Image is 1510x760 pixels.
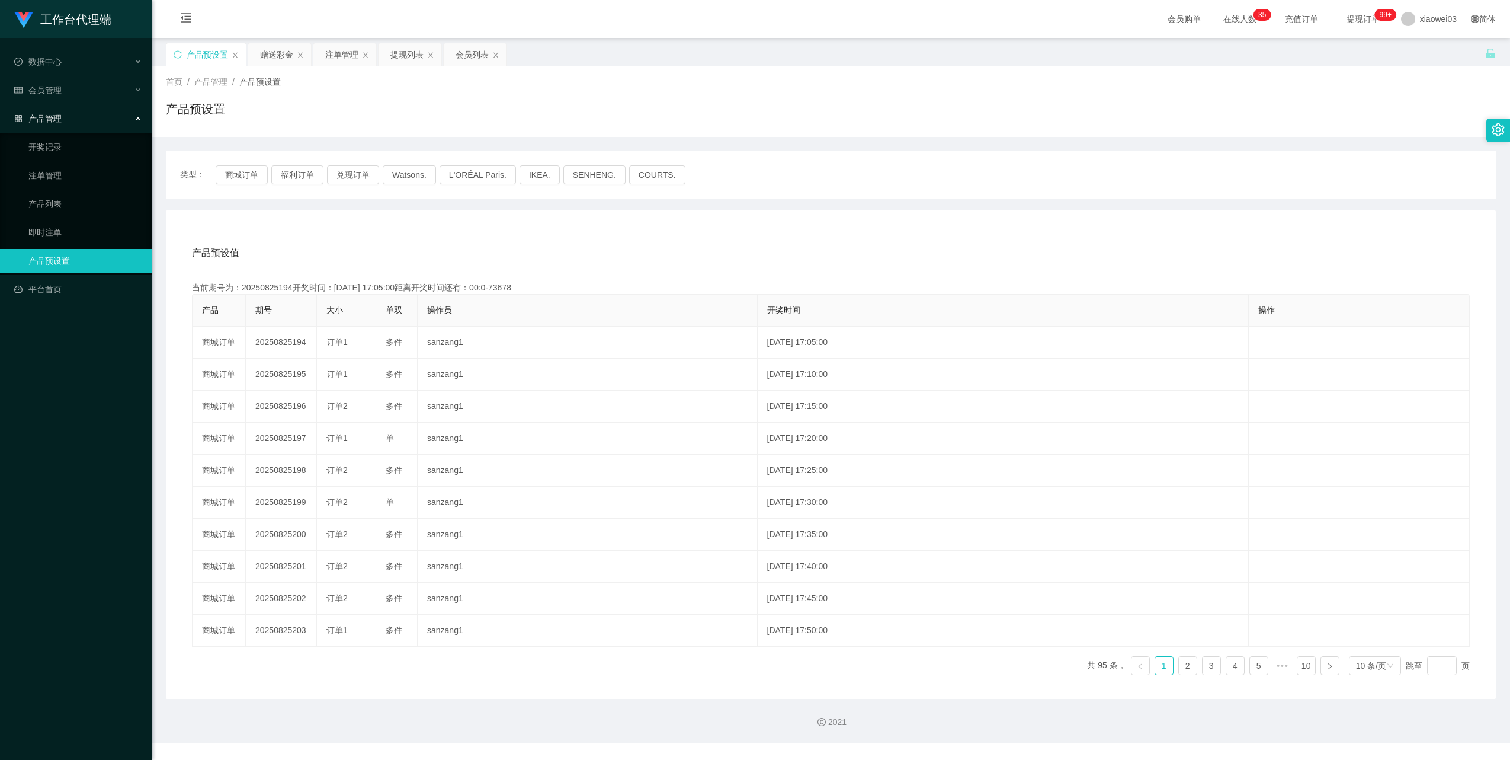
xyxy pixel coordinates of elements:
[1131,656,1150,675] li: 上一页
[232,52,239,59] i: 图标: close
[1249,656,1268,675] li: 5
[255,305,272,315] span: 期号
[1492,123,1505,136] i: 图标: setting
[28,221,142,244] a: 即时注单
[1356,657,1386,675] div: 10 条/页
[1406,656,1470,675] div: 跳至 页
[1179,657,1197,675] a: 2
[629,165,685,184] button: COURTS.
[14,277,142,301] a: 图标: dashboard平台首页
[386,529,402,539] span: 多件
[1217,15,1262,23] span: 在线人数
[326,625,348,635] span: 订单1
[1273,656,1292,675] li: 向后 5 页
[427,305,452,315] span: 操作员
[758,359,1249,391] td: [DATE] 17:10:00
[161,716,1501,729] div: 2021
[28,135,142,159] a: 开奖记录
[14,12,33,28] img: logo.9652507e.png
[1273,656,1292,675] span: •••
[193,487,246,519] td: 商城订单
[758,615,1249,647] td: [DATE] 17:50:00
[14,14,111,24] a: 工作台代理端
[326,465,348,475] span: 订单2
[418,519,758,551] td: sanzang1
[14,86,23,94] i: 图标: table
[28,192,142,216] a: 产品列表
[386,305,402,315] span: 单双
[193,519,246,551] td: 商城订单
[326,529,348,539] span: 订单2
[418,359,758,391] td: sanzang1
[386,433,394,443] span: 单
[1485,48,1496,59] i: 图标: unlock
[440,165,516,184] button: L'ORÉAL Paris.
[246,583,317,615] td: 20250825202
[1178,656,1197,675] li: 2
[326,433,348,443] span: 订单1
[1320,656,1339,675] li: 下一页
[1087,656,1126,675] li: 共 95 条，
[1262,9,1267,21] p: 5
[194,77,227,87] span: 产品管理
[180,165,216,184] span: 类型：
[246,327,317,359] td: 20250825194
[390,43,424,66] div: 提现列表
[563,165,626,184] button: SENHENG.
[271,165,323,184] button: 福利订单
[193,583,246,615] td: 商城订单
[239,77,281,87] span: 产品预设置
[326,305,343,315] span: 大小
[386,625,402,635] span: 多件
[1279,15,1324,23] span: 充值订单
[216,165,268,184] button: 商城订单
[246,359,317,391] td: 20250825195
[14,58,23,66] i: 图标: check-circle-o
[166,77,182,87] span: 首页
[246,391,317,423] td: 20250825196
[386,337,402,347] span: 多件
[418,583,758,615] td: sanzang1
[1471,15,1479,23] i: 图标: global
[386,465,402,475] span: 多件
[192,282,1470,294] div: 当前期号为：20250825194开奖时间：[DATE] 17:05:00距离开奖时间还有：00:0-73678
[758,487,1249,519] td: [DATE] 17:30:00
[193,455,246,487] td: 商城订单
[418,455,758,487] td: sanzang1
[193,391,246,423] td: 商城订单
[193,327,246,359] td: 商城订单
[1258,305,1275,315] span: 操作
[418,615,758,647] td: sanzang1
[193,551,246,583] td: 商城订单
[758,583,1249,615] td: [DATE] 17:45:00
[1226,657,1244,675] a: 4
[758,519,1249,551] td: [DATE] 17:35:00
[758,327,1249,359] td: [DATE] 17:05:00
[326,369,348,379] span: 订单1
[14,57,62,66] span: 数据中心
[187,43,228,66] div: 产品预设置
[246,615,317,647] td: 20250825203
[260,43,293,66] div: 赠送彩金
[28,164,142,187] a: 注单管理
[14,114,23,123] i: 图标: appstore-o
[326,401,348,411] span: 订单2
[174,50,182,59] i: 图标: sync
[326,593,348,603] span: 订单2
[386,497,394,507] span: 单
[1387,662,1394,670] i: 图标: down
[386,593,402,603] span: 多件
[1203,657,1220,675] a: 3
[166,100,225,118] h1: 产品预设置
[202,305,219,315] span: 产品
[187,77,190,87] span: /
[758,455,1249,487] td: [DATE] 17:25:00
[1258,9,1262,21] p: 3
[418,487,758,519] td: sanzang1
[418,551,758,583] td: sanzang1
[1253,9,1271,21] sup: 35
[193,359,246,391] td: 商城订单
[246,455,317,487] td: 20250825198
[492,52,499,59] i: 图标: close
[14,85,62,95] span: 会员管理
